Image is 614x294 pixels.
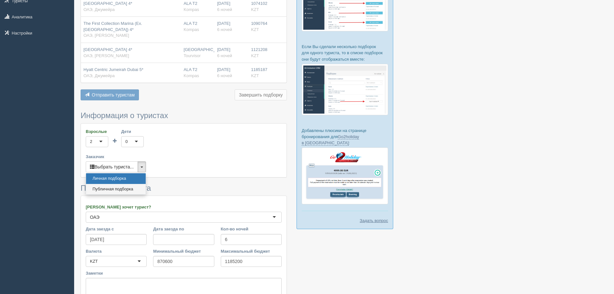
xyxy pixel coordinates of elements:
[184,67,212,79] div: ALA T2
[184,47,212,59] div: [GEOGRAPHIC_DATA]
[251,7,259,12] span: KZT
[153,226,214,232] label: Дата заезда по
[83,1,132,6] span: [GEOGRAPHIC_DATA] 4*
[217,21,246,33] div: [DATE]
[302,134,359,146] a: Go2holiday в [GEOGRAPHIC_DATA]
[184,21,212,33] div: ALA T2
[184,7,199,12] span: Kompas
[83,53,129,58] span: ОАЭ, [PERSON_NAME]
[121,128,144,135] label: Дети
[90,214,100,220] div: ОАЭ
[90,258,98,265] div: KZT
[86,184,146,195] a: Публичная подборка
[86,173,146,184] a: Личная подборка
[217,53,232,58] span: 6 ночей
[184,53,201,58] span: Tourvisor
[251,53,259,58] span: KZT
[217,1,246,13] div: [DATE]
[302,64,388,115] img: %D0%BF%D0%BE%D0%B4%D0%B1%D0%BE%D1%80%D0%BA%D0%B8-%D0%B3%D1%80%D1%83%D0%BF%D0%BF%D0%B0-%D1%81%D1%8...
[302,127,388,146] p: Добавлены плюсики на странице бронирования для :
[86,226,147,232] label: Дата заезда с
[92,92,135,97] span: Отправить туристам
[83,73,115,78] span: ОАЭ, Джумейра
[360,218,388,224] a: Задать вопрос
[125,138,128,145] div: 0
[302,44,388,62] p: Если Вы сделали несколько подборок для одного туриста, то в списке подборок они будут отображатьс...
[86,154,282,160] label: Заказчик
[221,234,282,245] input: 7-10 или 7,10,14
[302,147,388,204] img: go2holiday-proposal-for-travel-agency.png
[81,89,139,100] button: Отправить туристам
[86,248,147,254] label: Валюта
[221,226,282,232] label: Кол-во ночей
[217,47,246,59] div: [DATE]
[86,128,108,135] label: Взрослые
[217,73,232,78] span: 6 ночей
[184,1,212,13] div: ALA T2
[251,1,268,6] span: 1074102
[83,21,142,32] span: The First Collection Marina (Ex. [GEOGRAPHIC_DATA]) 4*
[235,89,287,100] button: Завершить подборку
[81,111,287,120] h3: Информация о туристах
[251,21,268,26] span: 1090764
[83,67,143,72] span: Hyatt Centric Jumeirah Dubai 5*
[217,7,232,12] span: 6 ночей
[83,47,132,52] span: [GEOGRAPHIC_DATA] 4*
[251,67,268,72] span: 1185187
[184,27,199,32] span: Kompas
[251,27,259,32] span: KZT
[83,33,129,38] span: ОАЭ, [PERSON_NAME]
[217,67,246,79] div: [DATE]
[90,138,92,145] div: 2
[221,248,282,254] label: Максимальный бюджет
[86,161,138,172] button: Выбрать туриста...
[86,270,282,276] label: Заметки
[153,248,214,254] label: Минимальный бюджет
[83,7,115,12] span: ОАЭ, Джумейра
[217,27,232,32] span: 6 ночей
[184,73,199,78] span: Kompas
[251,47,268,52] span: 1121208
[251,73,259,78] span: KZT
[81,184,151,192] span: Пожелания туриста
[86,204,282,210] label: [PERSON_NAME] хочет турист?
